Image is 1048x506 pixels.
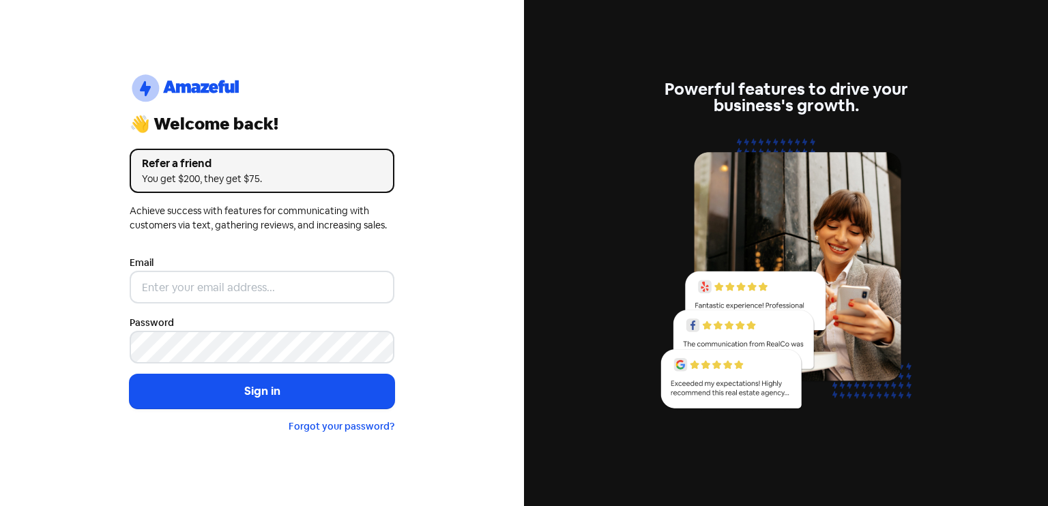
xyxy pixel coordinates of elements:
[130,204,394,233] div: Achieve success with features for communicating with customers via text, gathering reviews, and i...
[130,116,394,132] div: 👋 Welcome back!
[130,374,394,408] button: Sign in
[130,316,174,330] label: Password
[130,256,154,270] label: Email
[654,81,918,114] div: Powerful features to drive your business's growth.
[142,172,382,186] div: You get $200, they get $75.
[130,271,394,303] input: Enter your email address...
[142,155,382,172] div: Refer a friend
[654,130,918,424] img: reviews
[289,420,394,432] a: Forgot your password?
